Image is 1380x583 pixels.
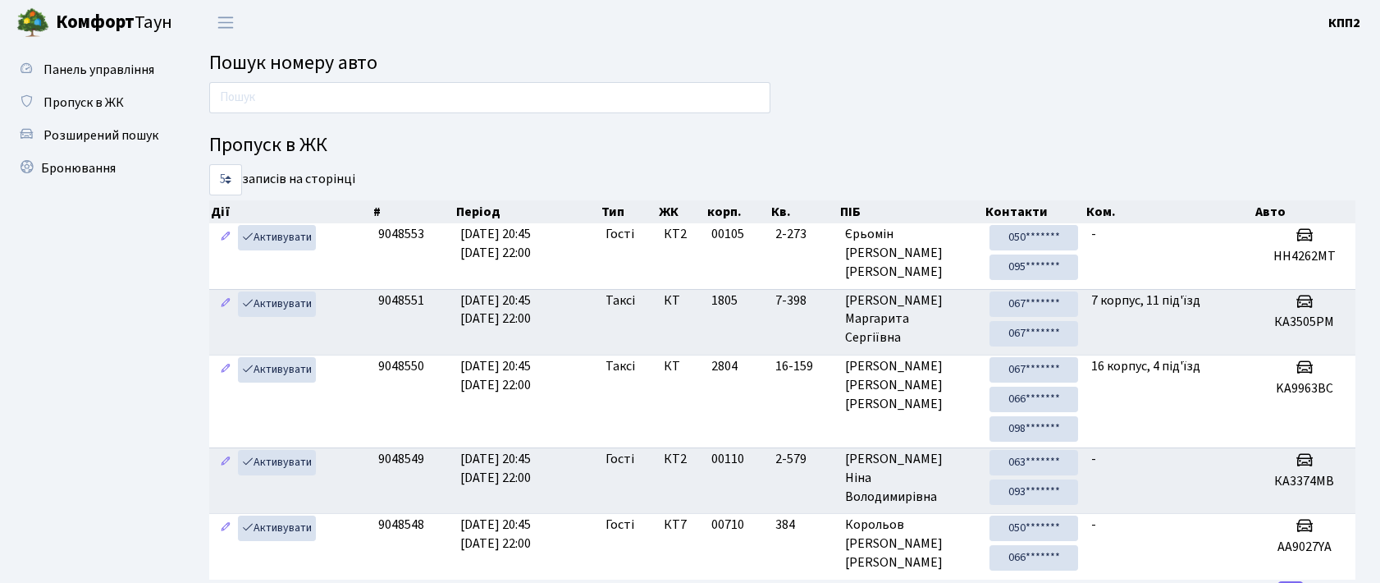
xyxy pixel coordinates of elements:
[845,357,976,414] span: [PERSON_NAME] [PERSON_NAME] [PERSON_NAME]
[378,450,424,468] span: 9048549
[605,450,634,469] span: Гості
[711,357,738,375] span: 2804
[1260,314,1349,330] h5: КА3505РМ
[605,516,634,535] span: Гості
[1328,14,1360,32] b: КПП2
[706,200,770,223] th: корп.
[775,357,832,376] span: 16-159
[711,225,744,243] span: 00105
[657,200,705,223] th: ЖК
[209,164,242,195] select: записів на сторінці
[8,53,172,86] a: Панель управління
[372,200,454,223] th: #
[216,357,235,383] a: Редагувати
[56,9,172,37] span: Таун
[378,357,424,375] span: 9048550
[1091,225,1096,243] span: -
[605,291,635,310] span: Таксі
[775,450,832,469] span: 2-579
[845,450,976,507] span: [PERSON_NAME] Ніна Володимирівна
[1091,357,1200,375] span: 16 корпус, 4 під'їзд
[1328,13,1360,33] a: КПП2
[41,159,116,177] span: Бронювання
[1085,200,1254,223] th: Ком.
[839,200,983,223] th: ПІБ
[460,450,531,487] span: [DATE] 20:45 [DATE] 22:00
[8,119,172,152] a: Розширений пошук
[664,357,698,376] span: КТ
[1260,474,1349,489] h5: КА3374МВ
[664,516,698,535] span: КТ7
[209,82,770,113] input: Пошук
[664,450,698,469] span: КТ2
[209,200,372,223] th: Дії
[845,516,976,572] span: Корольов [PERSON_NAME] [PERSON_NAME]
[238,450,316,475] a: Активувати
[209,48,377,77] span: Пошук номеру авто
[56,9,135,35] b: Комфорт
[209,164,355,195] label: записів на сторінці
[216,291,235,317] a: Редагувати
[43,61,154,79] span: Панель управління
[664,225,698,244] span: КТ2
[16,7,49,39] img: logo.png
[460,291,531,328] span: [DATE] 20:45 [DATE] 22:00
[984,200,1085,223] th: Контакти
[43,94,124,112] span: Пропуск в ЖК
[378,225,424,243] span: 9048553
[8,152,172,185] a: Бронювання
[460,357,531,394] span: [DATE] 20:45 [DATE] 22:00
[8,86,172,119] a: Пропуск в ЖК
[711,450,744,468] span: 00110
[845,291,976,348] span: [PERSON_NAME] Маргарита Сергіївна
[1091,291,1200,310] span: 7 корпус, 11 під'їзд
[775,225,832,244] span: 2-273
[711,291,738,310] span: 1805
[216,225,235,250] a: Редагувати
[1254,200,1355,223] th: Авто
[1260,381,1349,397] h5: KA9963BC
[460,516,531,553] span: [DATE] 20:45 [DATE] 22:00
[209,134,1355,158] h4: Пропуск в ЖК
[775,516,832,535] span: 384
[455,200,600,223] th: Період
[216,450,235,475] a: Редагувати
[600,200,657,223] th: Тип
[1091,516,1096,534] span: -
[238,357,316,383] a: Активувати
[216,516,235,541] a: Редагувати
[605,225,634,244] span: Гості
[1091,450,1096,468] span: -
[605,357,635,376] span: Таксі
[1260,249,1349,264] h5: НН4262МТ
[238,225,316,250] a: Активувати
[770,200,839,223] th: Кв.
[238,516,316,541] a: Активувати
[238,291,316,317] a: Активувати
[205,9,246,36] button: Переключити навігацію
[711,516,744,534] span: 00710
[43,126,158,145] span: Розширений пошук
[378,516,424,534] span: 9048548
[775,291,832,310] span: 7-398
[845,225,976,282] span: Єрьомін [PERSON_NAME] [PERSON_NAME]
[1260,539,1349,555] h5: АА9027YA
[460,225,531,262] span: [DATE] 20:45 [DATE] 22:00
[378,291,424,310] span: 9048551
[664,291,698,310] span: КТ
